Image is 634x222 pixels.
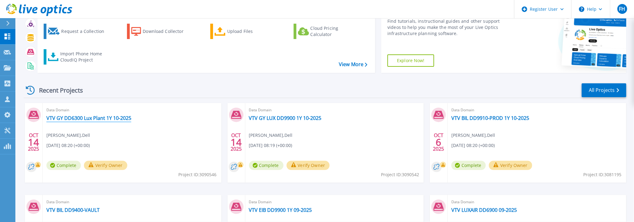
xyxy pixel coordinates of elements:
[311,25,360,38] div: Cloud Pricing Calculator
[489,161,532,170] button: Verify Owner
[46,161,81,170] span: Complete
[451,161,486,170] span: Complete
[249,161,283,170] span: Complete
[61,25,110,38] div: Request a Collection
[46,107,218,113] span: Data Domain
[249,132,293,139] span: [PERSON_NAME] , Dell
[46,199,218,205] span: Data Domain
[179,171,217,178] span: Project ID: 3090546
[451,115,529,121] a: VTV BIL DD9910-PROD 1Y 10-2025
[60,51,108,63] div: Import Phone Home CloudIQ Project
[249,107,420,113] span: Data Domain
[249,115,322,121] a: VTV GY LUX DD9900 1Y 10-2025
[28,140,39,145] span: 14
[584,171,622,178] span: Project ID: 3081195
[143,25,192,38] div: Download Collector
[582,83,626,97] a: All Projects
[451,107,623,113] span: Data Domain
[46,132,90,139] span: [PERSON_NAME] , Dell
[436,140,442,145] span: 6
[46,207,100,213] a: VTV BIL DD9400-VAULT
[44,24,112,39] a: Request a Collection
[28,131,39,153] div: OCT 2025
[46,142,90,149] span: [DATE] 08:20 (+00:00)
[127,24,196,39] a: Download Collector
[84,161,127,170] button: Verify Owner
[339,61,367,67] a: View More
[451,142,495,149] span: [DATE] 08:20 (+00:00)
[230,131,242,153] div: OCT 2025
[249,207,312,213] a: VTV EIB DD9900 1Y 09-2025
[451,132,495,139] span: [PERSON_NAME] , Dell
[433,131,445,153] div: OCT 2025
[231,140,242,145] span: 14
[387,54,434,67] a: Explore Now!
[210,24,279,39] a: Upload Files
[294,24,362,39] a: Cloud Pricing Calculator
[227,25,276,38] div: Upload Files
[249,199,420,205] span: Data Domain
[249,142,292,149] span: [DATE] 08:19 (+00:00)
[619,6,625,11] span: FH
[451,207,517,213] a: VTV LUXAIR DD6900 09-2025
[46,115,131,121] a: VTV GY DD6300 Lux Plant 1Y 10-2025
[387,18,513,37] div: Find tutorials, instructional guides and other support videos to help you make the most of your L...
[24,83,91,98] div: Recent Projects
[287,161,330,170] button: Verify Owner
[451,199,623,205] span: Data Domain
[381,171,419,178] span: Project ID: 3090542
